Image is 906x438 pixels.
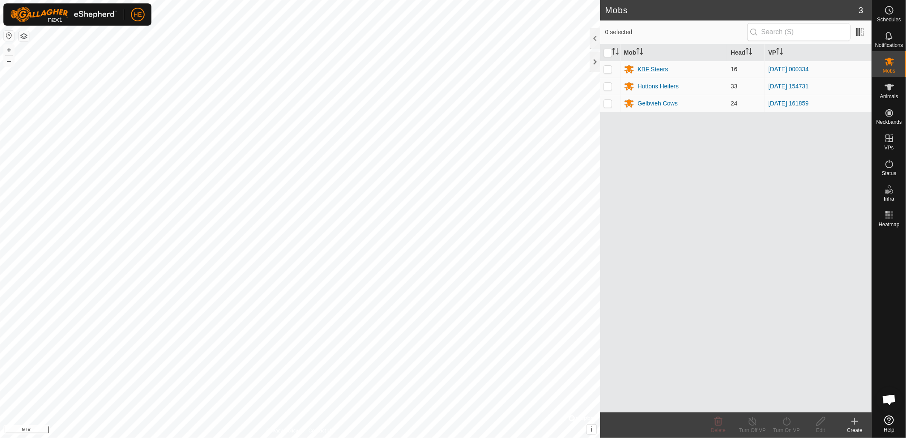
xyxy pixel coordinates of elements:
input: Search (S) [747,23,851,41]
span: 3 [859,4,863,17]
span: Heatmap [879,222,900,227]
span: 0 selected [605,28,747,37]
button: i [587,425,596,434]
div: KBF Steers [638,65,668,74]
button: Reset Map [4,31,14,41]
p-sorticon: Activate to sort [612,49,619,56]
div: Edit [804,426,838,434]
th: Head [727,44,765,61]
p-sorticon: Activate to sort [776,49,783,56]
span: HE [134,10,142,19]
span: Status [882,171,896,176]
p-sorticon: Activate to sort [746,49,752,56]
span: Help [884,427,894,432]
span: Infra [884,196,894,201]
button: Map Layers [19,31,29,41]
a: [DATE] 000334 [768,66,809,73]
div: Huttons Heifers [638,82,679,91]
div: Gelbvieh Cows [638,99,678,108]
img: Gallagher Logo [10,7,117,22]
span: VPs [884,145,894,150]
a: [DATE] 154731 [768,83,809,90]
th: VP [765,44,872,61]
span: Animals [880,94,898,99]
span: 24 [731,100,738,107]
a: Help [872,412,906,436]
span: 16 [731,66,738,73]
a: [DATE] 161859 [768,100,809,107]
div: Turn Off VP [735,426,770,434]
span: Notifications [875,43,903,48]
span: Mobs [883,68,895,73]
button: – [4,56,14,66]
p-sorticon: Activate to sort [636,49,643,56]
span: 33 [731,83,738,90]
span: Delete [711,427,726,433]
span: Schedules [877,17,901,22]
span: i [591,426,592,433]
div: Create [838,426,872,434]
div: Open chat [877,387,902,412]
button: + [4,45,14,55]
a: Privacy Policy [266,427,298,435]
span: Neckbands [876,120,902,125]
a: Contact Us [308,427,334,435]
th: Mob [621,44,728,61]
h2: Mobs [605,5,859,15]
div: Turn On VP [770,426,804,434]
